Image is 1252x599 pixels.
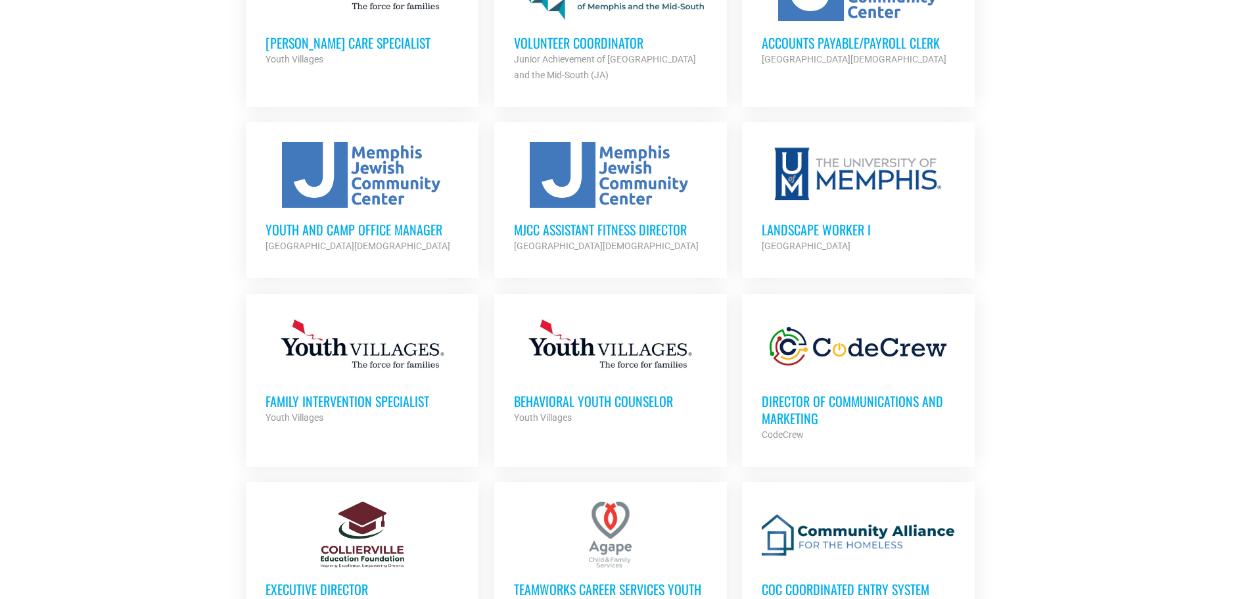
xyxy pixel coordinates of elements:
h3: Youth and Camp Office Manager [266,221,459,238]
h3: Director of Communications and Marketing [762,393,955,427]
a: Director of Communications and Marketing CodeCrew [742,294,975,462]
strong: Youth Villages [266,54,323,64]
h3: Accounts Payable/Payroll Clerk [762,34,955,51]
a: MJCC Assistant Fitness Director [GEOGRAPHIC_DATA][DEMOGRAPHIC_DATA] [494,122,727,274]
h3: [PERSON_NAME] Care Specialist [266,34,459,51]
strong: Youth Villages [514,412,572,423]
strong: [GEOGRAPHIC_DATA][DEMOGRAPHIC_DATA] [514,241,699,251]
h3: MJCC Assistant Fitness Director [514,221,707,238]
a: Family Intervention Specialist Youth Villages [246,294,478,445]
strong: [GEOGRAPHIC_DATA] [762,241,850,251]
h3: Landscape Worker I [762,221,955,238]
h3: Volunteer Coordinator [514,34,707,51]
strong: CodeCrew [762,429,804,440]
h3: Behavioral Youth Counselor [514,393,707,410]
a: Behavioral Youth Counselor Youth Villages [494,294,727,445]
h3: Family Intervention Specialist [266,393,459,410]
strong: [GEOGRAPHIC_DATA][DEMOGRAPHIC_DATA] [266,241,450,251]
strong: [GEOGRAPHIC_DATA][DEMOGRAPHIC_DATA] [762,54,946,64]
strong: Youth Villages [266,412,323,423]
a: Youth and Camp Office Manager [GEOGRAPHIC_DATA][DEMOGRAPHIC_DATA] [246,122,478,274]
a: Landscape Worker I [GEOGRAPHIC_DATA] [742,122,975,274]
h3: Executive Director [266,581,459,598]
strong: Junior Achievement of [GEOGRAPHIC_DATA] and the Mid-South (JA) [514,54,696,80]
